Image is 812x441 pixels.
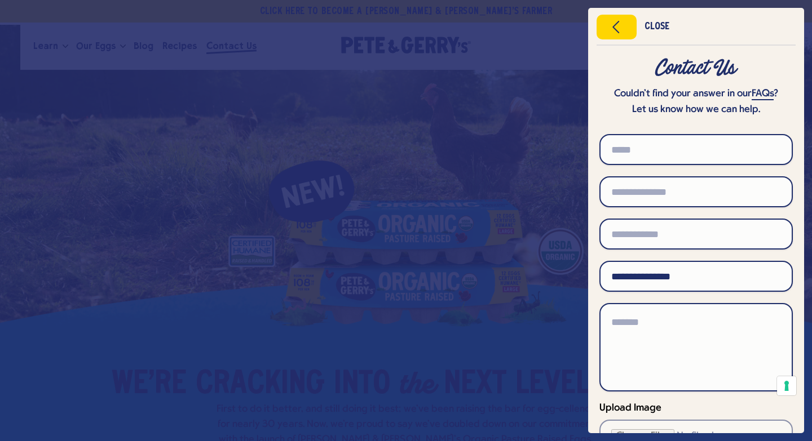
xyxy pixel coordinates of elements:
div: Close [645,23,669,31]
p: Let us know how we can help. [599,102,793,118]
a: FAQs [752,88,774,100]
div: Contact Us [599,58,793,78]
button: Close menu [597,15,637,39]
p: Couldn’t find your answer in our ? [599,86,793,102]
span: Upload Image [599,403,661,413]
button: Your consent preferences for tracking technologies [777,376,796,395]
